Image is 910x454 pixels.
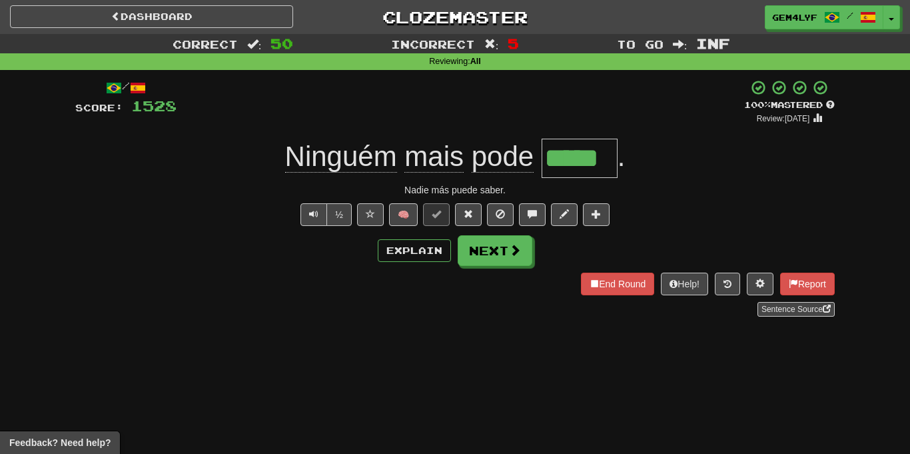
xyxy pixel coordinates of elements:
span: : [673,39,687,50]
button: Report [780,273,835,295]
button: Ignore sentence (alt+i) [487,203,514,226]
span: Ninguém [285,141,397,173]
span: 5 [508,35,519,51]
button: Round history (alt+y) [715,273,740,295]
span: : [247,39,262,50]
button: Add to collection (alt+a) [583,203,610,226]
span: Inf [696,35,730,51]
span: . [618,141,626,172]
button: Next [458,235,532,266]
button: Favorite sentence (alt+f) [357,203,384,226]
button: ½ [326,203,352,226]
button: Discuss sentence (alt+u) [519,203,546,226]
button: Reset to 0% Mastered (alt+r) [455,203,482,226]
span: Score: [75,102,123,113]
a: Sentence Source [757,302,835,317]
span: / [847,11,853,20]
div: / [75,79,177,96]
small: Review: [DATE] [757,114,810,123]
button: Set this sentence to 100% Mastered (alt+m) [423,203,450,226]
a: Dashboard [10,5,293,28]
span: : [484,39,499,50]
button: 🧠 [389,203,418,226]
span: mais [404,141,464,173]
span: 100 % [744,99,771,110]
span: gem4lyf [772,11,817,23]
span: To go [617,37,664,51]
div: Mastered [744,99,835,111]
span: Correct [173,37,238,51]
span: 1528 [131,97,177,114]
div: Text-to-speech controls [298,203,352,226]
button: Explain [378,239,451,262]
div: Nadie más puede saber. [75,183,835,197]
span: pode [472,141,534,173]
button: End Round [581,273,654,295]
a: Clozemaster [313,5,596,29]
button: Help! [661,273,708,295]
span: 50 [270,35,293,51]
button: Play sentence audio (ctl+space) [300,203,327,226]
span: Incorrect [391,37,475,51]
a: gem4lyf / [765,5,883,29]
button: Edit sentence (alt+d) [551,203,578,226]
span: Open feedback widget [9,436,111,449]
strong: All [470,57,481,66]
